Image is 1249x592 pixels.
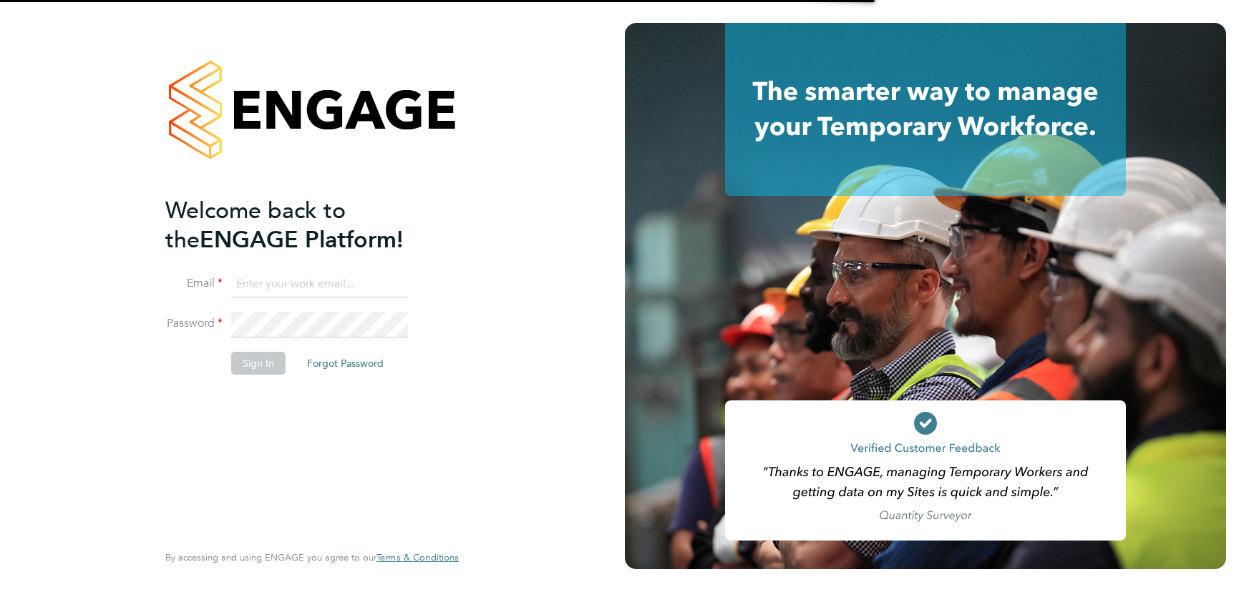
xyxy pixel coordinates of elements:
label: Email [165,276,223,291]
a: Terms & Conditions [376,552,459,563]
span: By accessing and using ENGAGE you agree to our [165,551,459,563]
button: Sign In [231,352,286,375]
h2: ENGAGE Platform! [165,196,444,255]
label: Password [165,316,223,331]
input: Enter your work email... [231,272,408,297]
button: Forgot Password [296,352,395,375]
span: Welcome back to the [165,197,346,254]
